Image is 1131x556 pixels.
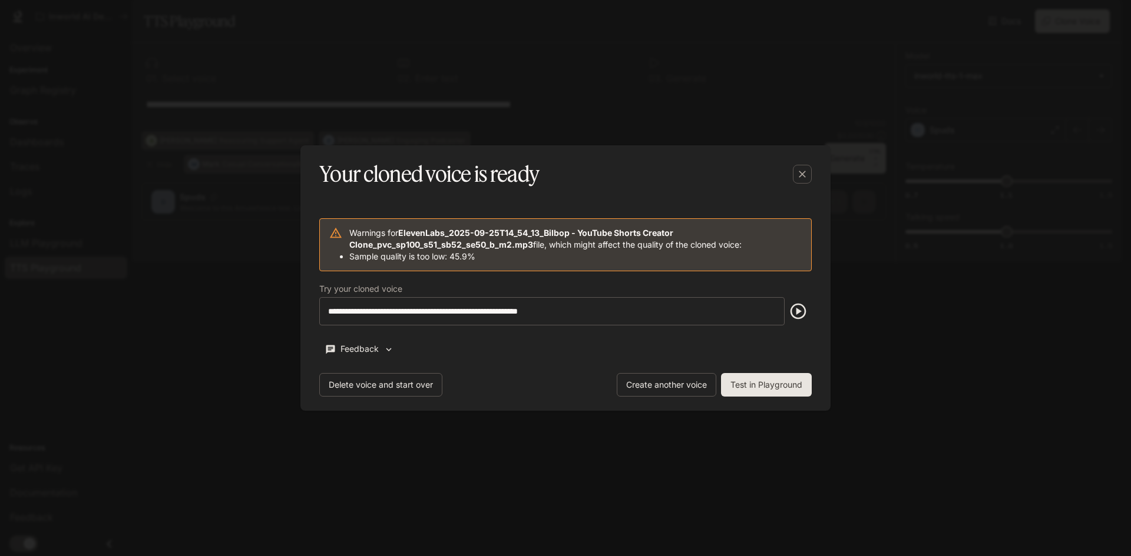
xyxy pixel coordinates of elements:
[319,159,539,189] h5: Your cloned voice is ready
[319,339,399,359] button: Feedback
[721,373,812,397] button: Test in Playground
[349,251,802,262] li: Sample quality is too low: 45.9%
[319,285,402,293] p: Try your cloned voice
[319,373,442,397] button: Delete voice and start over
[349,228,673,249] b: ElevenLabs_2025-09-25T14_54_13_Bilbop - YouTube Shorts Creator Clone_pvc_sp100_s51_sb52_se50_b_m2...
[617,373,716,397] button: Create another voice
[349,222,802,267] div: Warnings for file, which might affect the quality of the cloned voice:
